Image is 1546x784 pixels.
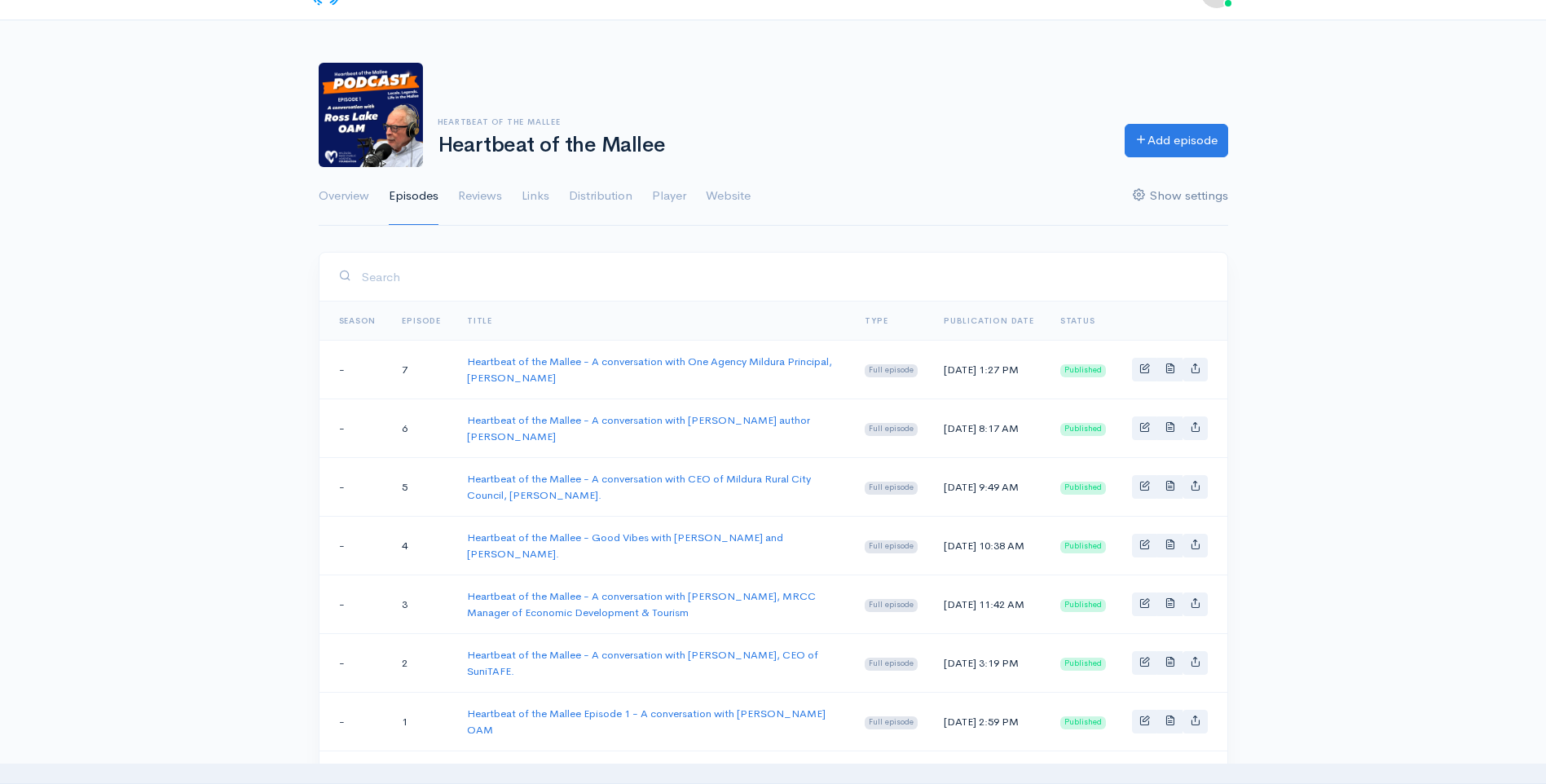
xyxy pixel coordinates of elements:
div: Basic example [1132,475,1208,499]
a: Reviews [458,167,502,226]
span: Full episode [865,423,918,436]
td: [DATE] 10:38 AM [931,517,1047,575]
a: Overview [319,167,369,226]
a: Season [339,315,377,326]
td: [DATE] 11:42 AM [931,575,1047,634]
a: Heartbeat of the Mallee - A conversation with [PERSON_NAME], CEO of SuniTAFE. [467,648,818,678]
a: Show settings [1133,167,1228,226]
span: Published [1060,423,1106,436]
td: 7 [389,341,454,399]
a: Heartbeat of the Mallee Episode 1 - A conversation with [PERSON_NAME] OAM [467,707,826,737]
td: - [319,399,390,458]
td: [DATE] 1:27 PM [931,341,1047,399]
span: Full episode [865,599,918,612]
div: Basic example [1132,358,1208,381]
span: Status [1060,315,1095,326]
span: Published [1060,599,1106,612]
span: Published [1060,658,1106,671]
div: Basic example [1132,416,1208,440]
td: 6 [389,399,454,458]
span: Published [1060,364,1106,377]
span: Full episode [865,364,918,377]
div: Basic example [1132,592,1208,616]
td: 5 [389,458,454,517]
a: Website [706,167,751,226]
td: [DATE] 8:17 AM [931,399,1047,458]
a: Add episode [1125,124,1228,157]
a: Links [522,167,549,226]
a: Episodes [389,167,438,226]
a: Heartbeat of the Mallee - A conversation with [PERSON_NAME], MRCC Manager of Economic Development... [467,589,816,619]
td: [DATE] 3:19 PM [931,634,1047,693]
a: Heartbeat of the Mallee - Good Vibes with [PERSON_NAME] and [PERSON_NAME]. [467,531,783,561]
td: - [319,517,390,575]
a: Heartbeat of the Mallee - A conversation with CEO of Mildura Rural City Council, [PERSON_NAME]. [467,472,811,502]
td: - [319,575,390,634]
a: Type [865,315,888,326]
h1: Heartbeat of the Mallee [438,134,1105,157]
td: 4 [389,517,454,575]
span: Published [1060,482,1106,495]
a: Distribution [569,167,632,226]
a: Heartbeat of the Mallee - A conversation with [PERSON_NAME] author [PERSON_NAME] [467,413,810,443]
a: Player [652,167,686,226]
td: 2 [389,634,454,693]
span: Full episode [865,716,918,729]
h6: Heartbeat of the Mallee [438,117,1105,126]
td: 3 [389,575,454,634]
span: Published [1060,540,1106,553]
input: Search [361,260,1208,293]
span: Full episode [865,658,918,671]
td: [DATE] 2:59 PM [931,693,1047,751]
td: [DATE] 9:49 AM [931,458,1047,517]
td: - [319,634,390,693]
a: Publication date [944,315,1034,326]
td: - [319,341,390,399]
span: Published [1060,716,1106,729]
div: Basic example [1132,651,1208,675]
a: Title [467,315,492,326]
td: - [319,693,390,751]
div: Basic example [1132,534,1208,557]
a: Episode [402,315,441,326]
div: Basic example [1132,710,1208,733]
td: 1 [389,693,454,751]
span: Full episode [865,482,918,495]
a: Heartbeat of the Mallee - A conversation with One Agency Mildura Principal, [PERSON_NAME] [467,355,832,385]
span: Full episode [865,540,918,553]
td: - [319,458,390,517]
